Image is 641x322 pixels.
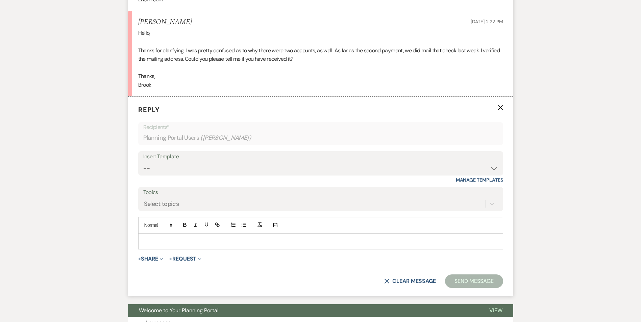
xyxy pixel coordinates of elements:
span: ( [PERSON_NAME] ) [200,133,251,142]
span: View [489,307,502,314]
p: Thanks, [138,72,503,81]
button: Share [138,256,164,262]
span: Reply [138,105,160,114]
label: Topics [143,188,498,197]
div: Select topics [144,199,179,208]
p: Brook [138,81,503,89]
button: Clear message [384,278,436,284]
p: Recipients* [143,123,498,132]
h5: [PERSON_NAME] [138,18,192,26]
div: Insert Template [143,152,498,162]
button: Welcome to Your Planning Portal [128,304,478,317]
span: + [169,256,172,262]
button: Send Message [445,274,503,288]
span: [DATE] 2:22 PM [471,19,503,25]
button: Request [169,256,201,262]
span: + [138,256,141,262]
div: Planning Portal Users [143,131,498,144]
button: View [478,304,513,317]
p: Thanks for clarifying. I was pretty confused as to why there were two accounts, as well. As far a... [138,46,503,63]
a: Manage Templates [456,177,503,183]
span: Welcome to Your Planning Portal [139,307,219,314]
p: Hello, [138,29,503,37]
